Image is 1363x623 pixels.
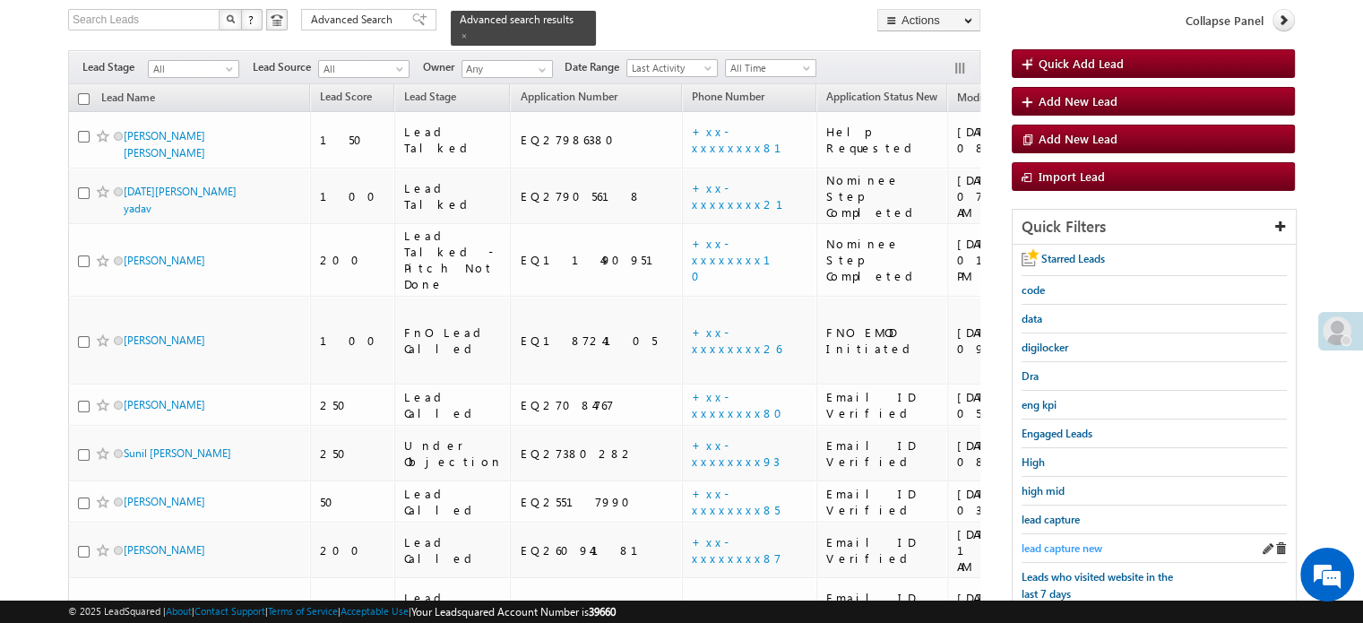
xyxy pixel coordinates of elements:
[1022,570,1173,601] span: Leads who visited website in the last 7 days
[957,324,1055,357] div: [DATE] 09:58 AM
[817,87,946,110] a: Application Status New
[124,398,205,411] a: [PERSON_NAME]
[226,14,235,23] img: Search
[692,180,805,212] a: +xx-xxxxxxxx21
[294,9,337,52] div: Minimize live chat window
[1022,484,1065,498] span: high mid
[957,389,1055,421] div: [DATE] 05:07 PM
[268,605,338,617] a: Terms of Service
[692,389,793,420] a: +xx-xxxxxxxx80
[957,486,1055,518] div: [DATE] 03:39 AM
[23,166,327,472] textarea: Type your message and hit 'Enter'
[683,87,773,110] a: Phone Number
[124,129,205,160] a: [PERSON_NAME] [PERSON_NAME]
[826,486,939,518] div: Email ID Verified
[124,495,205,508] a: [PERSON_NAME]
[320,598,386,614] div: 200
[957,172,1055,221] div: [DATE] 07:14 AM
[520,598,674,614] div: EQ25534031
[725,59,816,77] a: All Time
[320,132,386,148] div: 150
[957,236,1055,284] div: [DATE] 01:31 PM
[395,87,465,110] a: Lead Stage
[404,90,456,103] span: Lead Stage
[1022,369,1039,383] span: Dra
[1013,210,1296,245] div: Quick Filters
[404,389,503,421] div: Lead Called
[320,446,386,462] div: 250
[520,188,674,204] div: EQ27905618
[1022,398,1057,411] span: eng kpi
[248,12,256,27] span: ?
[320,188,386,204] div: 100
[957,91,1017,104] span: Modified On
[93,94,301,117] div: Chat with us now
[68,603,616,620] span: © 2025 LeadSquared | | | | |
[311,87,381,110] a: Lead Score
[957,526,1055,575] div: [DATE] 12:04 AM
[404,590,503,622] div: Lead Talked
[148,60,239,78] a: All
[462,60,553,78] input: Type to Search
[124,600,159,613] a: Deepak
[318,60,410,78] a: All
[1022,541,1102,555] span: lead capture new
[404,486,503,518] div: Lead Called
[124,446,231,460] a: Sunil [PERSON_NAME]
[404,534,503,567] div: Lead Called
[520,252,674,268] div: EQ11490951
[78,93,90,105] input: Check all records
[826,236,939,284] div: Nominee Step Completed
[1022,312,1042,325] span: data
[320,542,386,558] div: 200
[520,446,674,462] div: EQ27380282
[460,13,574,26] span: Advanced search results
[826,324,939,357] div: FNO EMOD Initiated
[520,542,674,558] div: EQ26094181
[589,605,616,619] span: 39660
[826,534,939,567] div: Email ID Verified
[423,59,462,75] span: Owner
[1186,13,1264,29] span: Collapse Panel
[1022,283,1045,297] span: code
[320,494,386,510] div: 50
[319,61,404,77] span: All
[311,12,398,28] span: Advanced Search
[826,90,937,103] span: Application Status New
[404,324,503,357] div: FnO Lead Called
[1022,455,1045,469] span: High
[1039,131,1117,146] span: Add New Lead
[149,61,234,77] span: All
[529,61,551,79] a: Show All Items
[692,534,781,566] a: +xx-xxxxxxxx87
[1022,513,1080,526] span: lead capture
[565,59,626,75] span: Date Range
[520,90,617,103] span: Application Number
[1039,56,1124,71] span: Quick Add Lead
[626,59,718,77] a: Last Activity
[1022,341,1068,354] span: digilocker
[253,59,318,75] span: Lead Source
[92,88,164,111] a: Lead Name
[124,333,205,347] a: [PERSON_NAME]
[957,124,1055,156] div: [DATE] 08:49 AM
[194,605,265,617] a: Contact Support
[627,60,712,76] span: Last Activity
[124,254,205,267] a: [PERSON_NAME]
[692,124,803,155] a: +xx-xxxxxxxx81
[404,228,503,292] div: Lead Talked - Pitch Not Done
[404,124,503,156] div: Lead Talked
[1039,169,1105,184] span: Import Lead
[692,236,792,283] a: +xx-xxxxxxxx10
[166,605,192,617] a: About
[520,397,674,413] div: EQ27084767
[404,180,503,212] div: Lead Talked
[520,333,674,349] div: EQ18724105
[244,488,325,512] em: Start Chat
[30,94,75,117] img: d_60004797649_company_0_60004797649
[826,172,939,221] div: Nominee Step Completed
[726,60,811,76] span: All Time
[411,605,616,619] span: Your Leadsquared Account Number is
[957,590,1055,622] div: [DATE] 12:46 AM
[1039,93,1117,108] span: Add New Lead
